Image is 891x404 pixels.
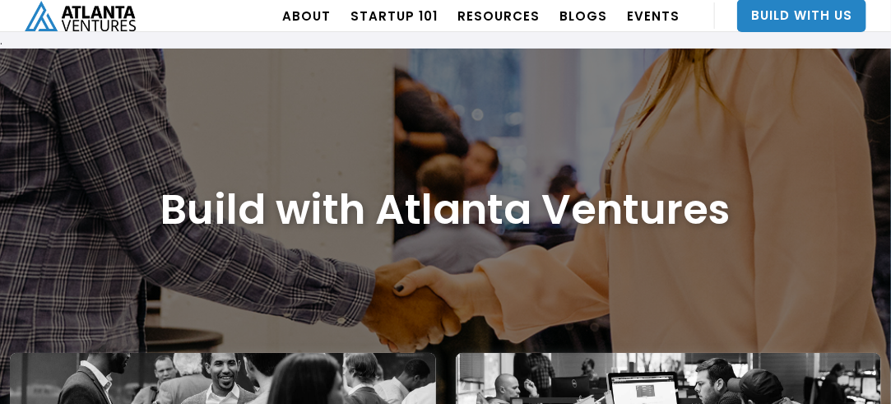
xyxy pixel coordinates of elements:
[161,184,731,235] h1: Build with Atlanta Ventures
